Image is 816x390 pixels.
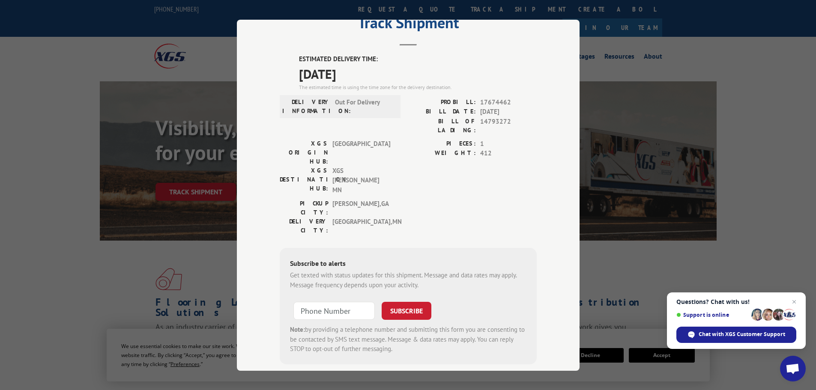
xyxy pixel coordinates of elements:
div: Subscribe to alerts [290,258,526,271]
span: Support is online [676,312,748,318]
span: [GEOGRAPHIC_DATA] [332,139,390,166]
label: DELIVERY CITY: [280,217,328,235]
label: BILL OF LADING: [408,116,476,134]
span: 17674462 [480,97,537,107]
h2: Track Shipment [280,17,537,33]
div: Open chat [780,356,806,381]
span: [GEOGRAPHIC_DATA] , MN [332,217,390,235]
span: Chat with XGS Customer Support [699,330,785,338]
div: The estimated time is using the time zone for the delivery destination. [299,83,537,91]
label: ESTIMATED DELIVERY TIME: [299,54,537,64]
span: [PERSON_NAME] , GA [332,199,390,217]
span: 1 [480,139,537,149]
strong: Note: [290,325,305,333]
input: Phone Number [293,302,375,320]
span: Questions? Chat with us! [676,298,796,305]
span: 14793272 [480,116,537,134]
span: 412 [480,149,537,158]
label: XGS DESTINATION HUB: [280,166,328,195]
div: Get texted with status updates for this shipment. Message and data rates may apply. Message frequ... [290,271,526,290]
label: BILL DATE: [408,107,476,117]
button: SUBSCRIBE [382,302,431,320]
span: [DATE] [480,107,537,117]
div: Chat with XGS Customer Support [676,327,796,343]
label: WEIGHT: [408,149,476,158]
span: Close chat [789,297,799,307]
label: PROBILL: [408,97,476,107]
label: PICKUP CITY: [280,199,328,217]
span: XGS [PERSON_NAME] MN [332,166,390,195]
div: by providing a telephone number and submitting this form you are consenting to be contacted by SM... [290,325,526,354]
span: Out For Delivery [335,97,393,115]
label: DELIVERY INFORMATION: [282,97,331,115]
label: PIECES: [408,139,476,149]
span: [DATE] [299,64,537,83]
label: XGS ORIGIN HUB: [280,139,328,166]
